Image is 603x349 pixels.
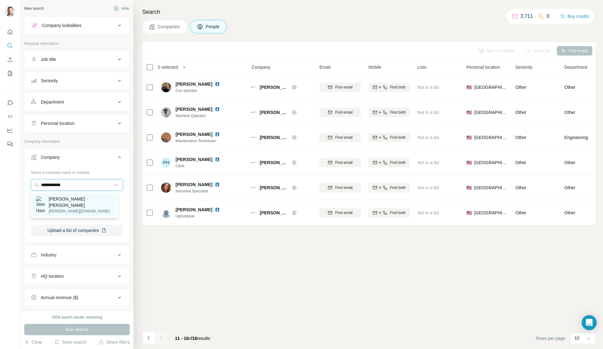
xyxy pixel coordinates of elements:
[176,113,227,119] span: Machine Operator
[417,135,439,140] span: Not in a list
[215,132,220,137] img: LinkedIn logo
[49,208,113,214] p: [PERSON_NAME][DOMAIN_NAME]
[5,40,15,51] button: Search
[335,185,352,191] span: Find email
[24,73,129,88] button: Seniority
[24,18,129,33] button: Company lookalikes
[24,139,130,144] p: Company information
[161,208,171,218] img: Avatar
[36,196,45,214] img: Stein Hanel
[24,116,129,131] button: Personal location
[368,158,410,167] button: Find both
[24,339,42,345] button: Clear
[24,41,130,46] p: Personal information
[515,64,532,70] span: Seniority
[474,84,508,90] span: [GEOGRAPHIC_DATA]
[252,110,257,115] img: Logo of Bradington Young
[515,160,526,165] span: Other
[368,83,410,92] button: Find both
[52,314,102,320] div: 1959 search results remaining
[41,78,58,84] div: Seniority
[564,134,588,141] span: Engineering
[560,12,589,21] button: Buy credits
[368,64,381,70] span: Mobile
[466,159,472,166] span: 🇺🇸
[260,159,289,166] span: [PERSON_NAME]
[474,210,508,216] span: [GEOGRAPHIC_DATA]
[515,185,526,190] span: Other
[175,336,210,341] span: results
[5,111,15,122] button: Use Surfe API
[5,97,15,108] button: Use Surfe on LinkedIn
[466,64,500,70] span: Personal location
[260,134,289,141] span: [PERSON_NAME]
[319,183,361,192] button: Find email
[515,210,526,215] span: Other
[466,84,472,90] span: 🇺🇸
[161,183,171,193] img: Avatar
[564,64,587,70] span: Department
[417,85,439,90] span: Not in a list
[474,159,508,166] span: [GEOGRAPHIC_DATA]
[161,82,171,92] img: Avatar
[175,336,189,341] span: 11 - 16
[319,108,361,117] button: Find email
[582,315,597,330] div: Open Intercom Messenger
[176,163,227,169] span: Clerk
[41,99,64,105] div: Department
[260,84,289,90] span: [PERSON_NAME]
[536,335,565,341] span: Rows per page
[319,64,330,70] span: Email
[41,294,78,301] div: Annual revenue ($)
[24,150,129,167] button: Company
[31,167,123,175] div: Select a company name or website
[474,109,508,115] span: [GEOGRAPHIC_DATA]
[189,336,193,341] span: of
[215,207,220,212] img: LinkedIn logo
[24,6,44,11] div: New search
[41,56,56,62] div: Job title
[24,94,129,110] button: Department
[176,81,212,87] span: [PERSON_NAME]
[161,158,171,168] div: PH
[41,252,57,258] div: Industry
[252,185,257,190] img: Logo of Bradington Young
[368,183,410,192] button: Find both
[390,110,406,115] span: Find both
[5,125,15,136] button: Dashboard
[54,339,86,345] button: Save search
[417,185,439,190] span: Not in a list
[252,135,257,140] img: Logo of Bradington Young
[466,109,472,115] span: 🇺🇸
[564,185,575,191] span: Other
[158,64,178,70] span: 0 selected
[161,107,171,117] img: Avatar
[24,269,129,284] button: HQ location
[520,13,533,20] p: 3,711
[368,208,410,217] button: Find both
[252,210,257,215] img: Logo of Bradington Young
[335,160,352,165] span: Find email
[564,210,575,216] span: Other
[335,110,352,115] span: Find email
[176,131,212,137] span: [PERSON_NAME]
[515,135,526,140] span: Other
[335,210,352,216] span: Find email
[215,82,220,87] img: LinkedIn logo
[319,158,361,167] button: Find email
[466,134,472,141] span: 🇺🇸
[176,188,227,194] span: Industrial Specialist
[176,138,227,144] span: Maintenance Technician
[5,68,15,79] button: My lists
[176,213,227,219] span: Upholsterer
[515,110,526,115] span: Other
[49,196,113,208] p: [PERSON_NAME] [PERSON_NAME]
[390,210,406,216] span: Find both
[5,138,15,150] button: Feedback
[176,88,227,94] span: Cnc operator
[142,331,155,344] button: Navigate to previous page
[417,64,426,70] span: Lists
[417,160,439,165] span: Not in a list
[215,107,220,112] img: LinkedIn logo
[161,132,171,142] img: Avatar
